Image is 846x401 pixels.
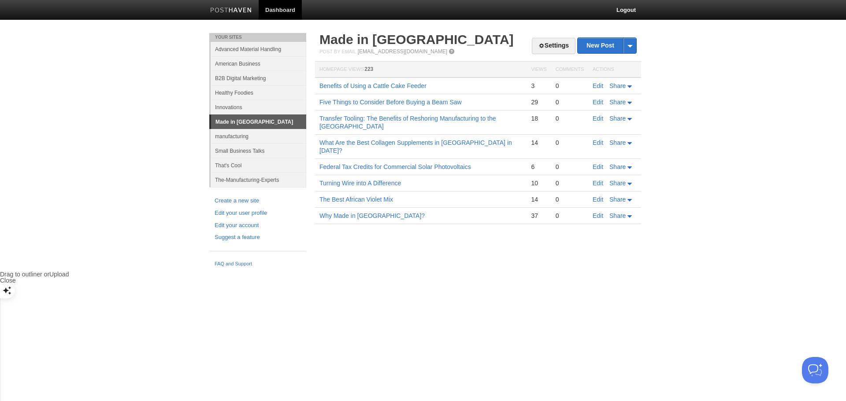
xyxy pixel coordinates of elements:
div: 0 [556,139,584,147]
a: manufacturing [211,129,306,143]
a: The Best African Violet Mix [319,196,393,203]
div: 0 [556,195,584,203]
a: Edit [593,82,603,89]
a: FAQ and Support [215,260,301,268]
a: Edit [593,99,603,106]
div: 14 [531,139,546,147]
a: Made in [GEOGRAPHIC_DATA] [319,32,514,47]
span: Share [609,115,626,122]
a: Transfer Tooling: The Benefits of Reshoring Manufacturing to the [GEOGRAPHIC_DATA] [319,115,496,130]
a: Why Made in [GEOGRAPHIC_DATA]? [319,212,425,219]
img: Posthaven-bar [210,7,252,14]
span: Share [609,139,626,146]
a: Innovations [211,100,306,114]
div: 0 [556,212,584,220]
span: Upload [49,271,69,278]
span: Share [609,163,626,170]
span: Post by Email [319,49,356,54]
th: Comments [551,62,588,78]
div: 18 [531,114,546,122]
a: Settings [532,38,575,54]
a: Create a new site [215,196,301,206]
a: Five Things to Consider Before Buying a Beam Saw [319,99,462,106]
a: Edit your account [215,221,301,230]
a: Turning Wire into A Difference [319,180,401,187]
iframe: Help Scout Beacon - Open [802,357,828,383]
div: 0 [556,179,584,187]
a: Edit [593,196,603,203]
a: Suggest a feature [215,233,301,242]
span: Share [609,212,626,219]
div: 0 [556,114,584,122]
span: Share [609,196,626,203]
a: Small Business Talks [211,143,306,158]
li: Your Sites [209,33,306,42]
a: Federal Tax Credits for Commercial Solar Photovoltaics [319,163,471,170]
a: Edit [593,180,603,187]
a: Edit [593,212,603,219]
th: Actions [588,62,641,78]
div: 0 [556,98,584,106]
a: Advanced Material Handling [211,42,306,56]
a: The-Manufacturing-Experts [211,173,306,187]
a: Edit your user profile [215,209,301,218]
div: 29 [531,98,546,106]
a: B2B Digital Marketing [211,71,306,85]
div: 0 [556,163,584,171]
div: 10 [531,179,546,187]
div: 0 [556,82,584,90]
a: New Post [578,38,636,53]
span: 223 [364,66,373,72]
span: Share [609,99,626,106]
div: 37 [531,212,546,220]
span: Share [609,180,626,187]
a: Edit [593,139,603,146]
div: 6 [531,163,546,171]
th: Homepage Views [315,62,527,78]
a: Healthy Foodies [211,85,306,100]
a: [EMAIL_ADDRESS][DOMAIN_NAME] [358,48,447,55]
a: What Are the Best Collagen Supplements in [GEOGRAPHIC_DATA] in [DATE]? [319,139,512,154]
a: Edit [593,163,603,170]
div: 3 [531,82,546,90]
a: That's Cool [211,158,306,173]
a: Made in [GEOGRAPHIC_DATA] [211,115,306,129]
th: Views [527,62,551,78]
a: Edit [593,115,603,122]
div: 14 [531,195,546,203]
a: American Business [211,56,306,71]
span: Share [609,82,626,89]
a: Benefits of Using a Cattle Cake Feeder [319,82,427,89]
